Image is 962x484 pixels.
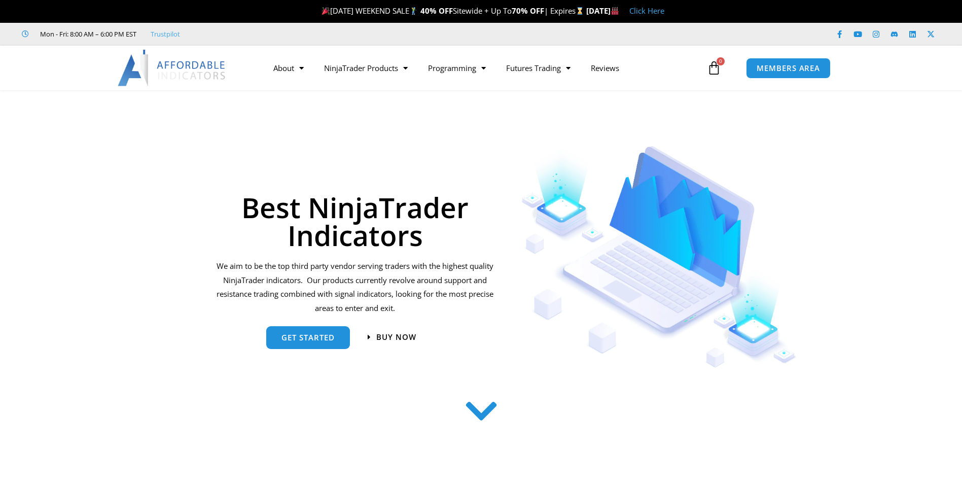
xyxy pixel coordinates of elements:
img: Indicators 1 | Affordable Indicators – NinjaTrader [521,146,797,368]
img: 🏭 [611,7,619,15]
span: 0 [717,57,725,65]
a: Programming [418,56,496,80]
a: About [263,56,314,80]
a: Reviews [581,56,629,80]
strong: 40% OFF [420,6,453,16]
a: Buy now [368,333,416,341]
nav: Menu [263,56,704,80]
a: NinjaTrader Products [314,56,418,80]
img: 🎉 [322,7,330,15]
a: MEMBERS AREA [746,58,831,79]
a: 0 [692,53,736,83]
span: MEMBERS AREA [757,64,820,72]
img: ⌛ [576,7,584,15]
a: get started [266,326,350,349]
span: Buy now [376,333,416,341]
a: Click Here [629,6,664,16]
span: [DATE] WEEKEND SALE Sitewide + Up To | Expires [319,6,586,16]
a: Futures Trading [496,56,581,80]
img: LogoAI | Affordable Indicators – NinjaTrader [118,50,227,86]
a: Trustpilot [151,28,180,40]
span: get started [281,334,335,341]
strong: 70% OFF [512,6,544,16]
strong: [DATE] [586,6,619,16]
p: We aim to be the top third party vendor serving traders with the highest quality NinjaTrader indi... [215,259,495,316]
img: 🏌️‍♂️ [410,7,417,15]
span: Mon - Fri: 8:00 AM – 6:00 PM EST [38,28,136,40]
h1: Best NinjaTrader Indicators [215,193,495,249]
